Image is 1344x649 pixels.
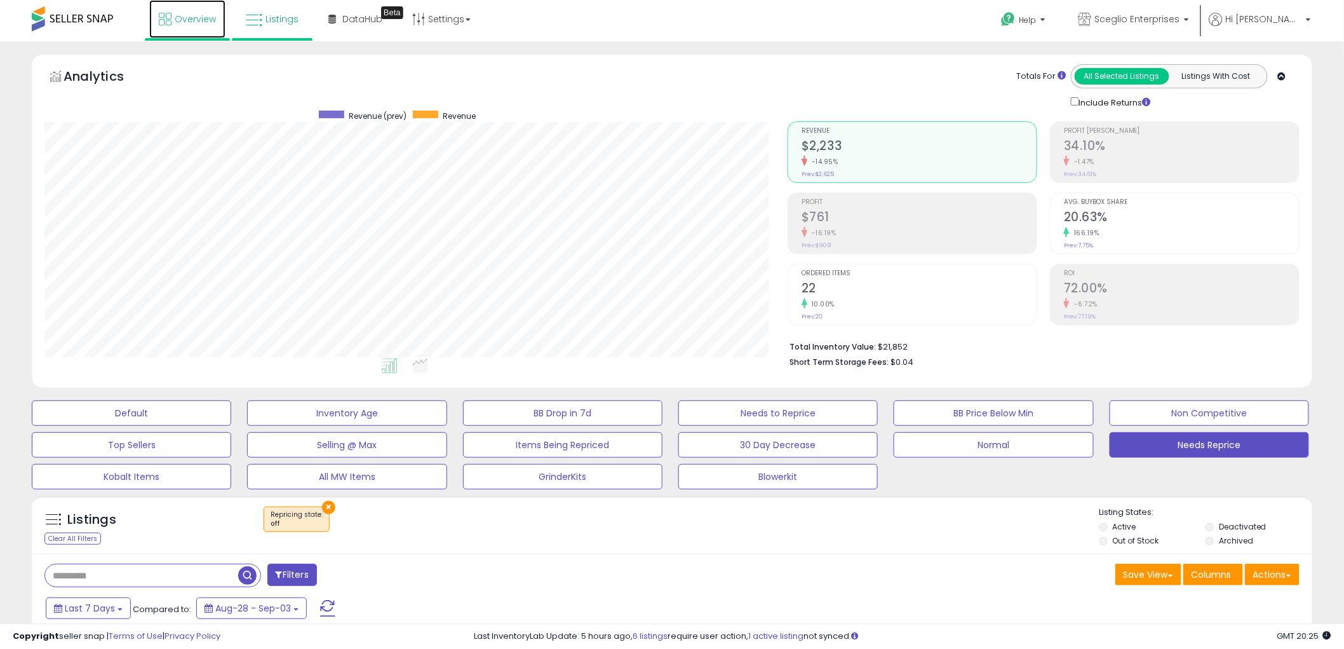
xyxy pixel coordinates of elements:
[1219,535,1253,546] label: Archived
[247,400,447,426] button: Inventory Age
[790,338,1290,353] li: $21,852
[1075,68,1169,85] button: All Selected Listings
[165,630,220,642] a: Privacy Policy
[1000,11,1016,27] i: Get Help
[247,464,447,489] button: All MW Items
[32,464,231,489] button: Kobalt Items
[65,602,115,615] span: Last 7 Days
[265,13,299,25] span: Listings
[1061,95,1166,109] div: Include Returns
[67,511,116,529] h5: Listings
[1183,564,1243,585] button: Columns
[1110,400,1309,426] button: Non Competitive
[802,313,823,320] small: Prev: 20
[1169,68,1263,85] button: Listings With Cost
[1064,199,1299,206] span: Avg. Buybox Share
[1070,299,1098,309] small: -6.72%
[44,533,101,545] div: Clear All Filters
[1064,170,1096,178] small: Prev: 34.61%
[215,602,291,615] span: Aug-28 - Sep-03
[802,281,1037,298] h2: 22
[1219,521,1267,532] label: Deactivated
[267,564,317,586] button: Filters
[1064,242,1093,249] small: Prev: 7.75%
[1277,630,1331,642] span: 2025-09-11 20:25 GMT
[109,630,163,642] a: Terms of Use
[463,464,662,489] button: GrinderKits
[1064,313,1096,320] small: Prev: 77.19%
[790,357,889,367] b: Short Term Storage Fees:
[46,598,131,619] button: Last 7 Days
[247,432,447,458] button: Selling @ Max
[1110,432,1309,458] button: Needs Reprice
[1064,281,1299,298] h2: 72.00%
[1064,270,1299,277] span: ROI
[1226,13,1302,25] span: Hi [PERSON_NAME]
[196,598,307,619] button: Aug-28 - Sep-03
[802,170,834,178] small: Prev: $2,625
[474,631,1331,643] div: Last InventoryLab Update: 5 hours ago, require user action, not synced.
[443,111,476,121] span: Revenue
[133,603,191,615] span: Compared to:
[1095,13,1180,25] span: Sceglio Enterprises
[1064,128,1299,135] span: Profit [PERSON_NAME]
[633,630,668,642] a: 6 listings
[802,128,1037,135] span: Revenue
[1245,564,1300,585] button: Actions
[1113,521,1136,532] label: Active
[32,432,231,458] button: Top Sellers
[1064,210,1299,227] h2: 20.63%
[807,228,837,238] small: -16.19%
[381,6,403,19] div: Tooltip anchor
[64,67,149,88] h5: Analytics
[1070,157,1094,167] small: -1.47%
[802,210,1037,227] h2: $761
[463,400,662,426] button: BB Drop in 7d
[802,242,831,249] small: Prev: $909
[271,519,323,528] div: off
[271,510,323,529] span: Repricing state :
[322,501,335,514] button: ×
[1017,71,1066,83] div: Totals For
[991,2,1058,41] a: Help
[890,356,913,368] span: $0.04
[342,13,382,25] span: DataHub
[1070,228,1099,238] small: 166.19%
[678,464,878,489] button: Blowerkit
[802,139,1037,156] h2: $2,233
[807,299,835,309] small: 10.00%
[894,432,1093,458] button: Normal
[1099,507,1312,519] p: Listing States:
[802,270,1037,277] span: Ordered Items
[1115,564,1181,585] button: Save View
[1209,13,1311,41] a: Hi [PERSON_NAME]
[13,630,59,642] strong: Copyright
[894,400,1093,426] button: BB Price Below Min
[749,630,804,642] a: 1 active listing
[1019,15,1037,25] span: Help
[678,432,878,458] button: 30 Day Decrease
[463,432,662,458] button: Items Being Repriced
[1064,139,1299,156] h2: 34.10%
[678,400,878,426] button: Needs to Reprice
[349,111,407,121] span: Revenue (prev)
[1192,568,1232,581] span: Columns
[13,631,220,643] div: seller snap | |
[32,400,231,426] button: Default
[790,341,876,352] b: Total Inventory Value:
[807,157,838,167] small: -14.95%
[1113,535,1159,546] label: Out of Stock
[175,13,216,25] span: Overview
[802,199,1037,206] span: Profit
